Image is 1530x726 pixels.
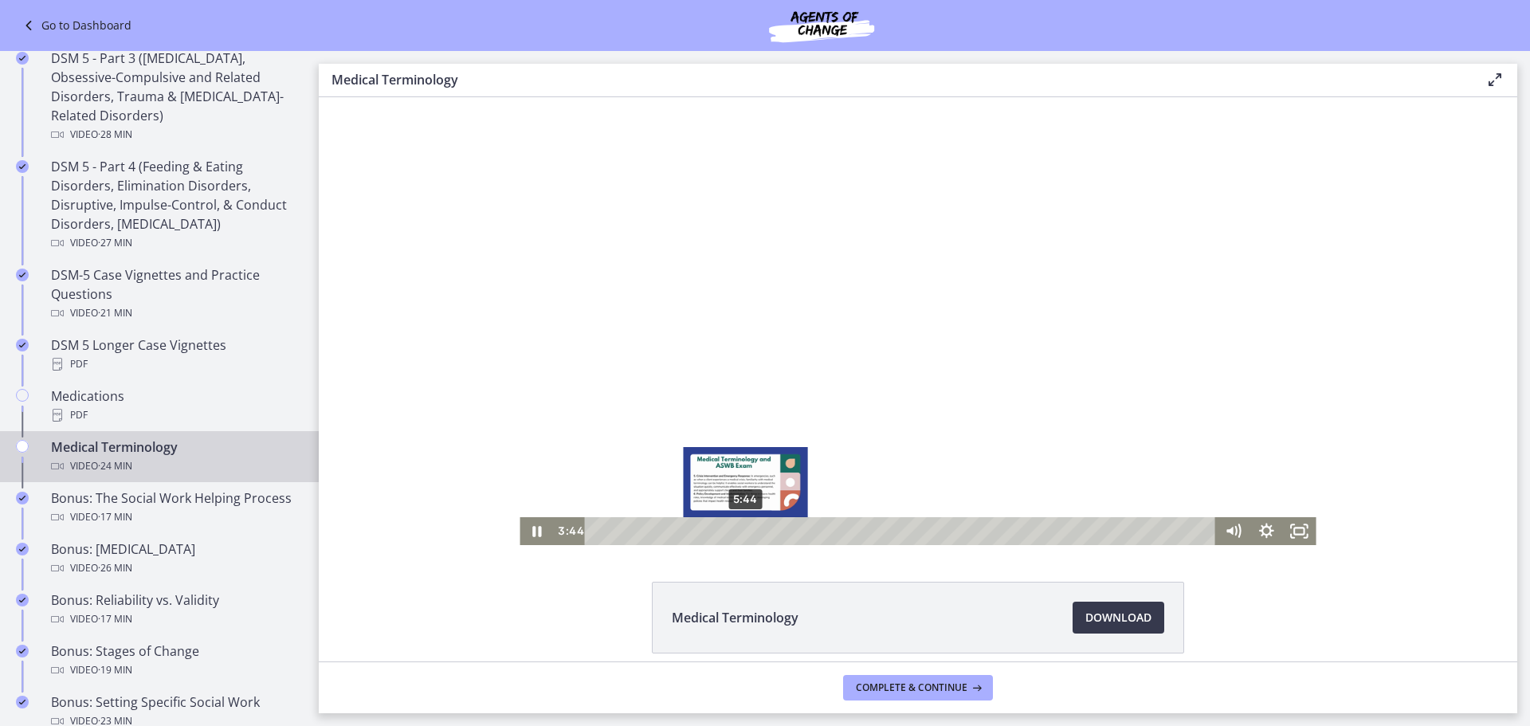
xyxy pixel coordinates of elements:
div: Video [51,125,300,144]
i: Completed [16,52,29,65]
span: · 19 min [98,661,132,680]
div: Video [51,457,300,476]
div: DSM 5 - Part 3 ([MEDICAL_DATA], Obsessive-Compulsive and Related Disorders, Trauma & [MEDICAL_DAT... [51,49,300,144]
a: Download [1073,602,1164,634]
i: Completed [16,594,29,606]
div: Video [51,508,300,527]
div: Video [51,304,300,323]
i: Completed [16,645,29,657]
div: Video [51,661,300,680]
i: Completed [16,543,29,555]
i: Completed [16,492,29,504]
div: DSM 5 - Part 4 (Feeding & Eating Disorders, Elimination Disorders, Disruptive, Impulse-Control, &... [51,157,300,253]
i: Completed [16,339,29,351]
span: · 28 min [98,125,132,144]
div: Video [51,610,300,629]
span: · 17 min [98,508,132,527]
div: Video [51,233,300,253]
span: · 27 min [98,233,132,253]
span: · 26 min [98,559,132,578]
button: Complete & continue [843,675,993,700]
div: Medications [51,387,300,425]
div: Video [51,559,300,578]
span: · 21 min [98,304,132,323]
span: Medical Terminology [672,608,798,627]
div: PDF [51,355,300,374]
i: Completed [16,269,29,281]
div: Bonus: The Social Work Helping Process [51,489,300,527]
img: Agents of Change [726,6,917,45]
h3: Medical Terminology [331,70,1460,89]
div: PDF [51,406,300,425]
i: Completed [16,696,29,708]
span: Download [1085,608,1151,627]
div: Bonus: Reliability vs. Validity [51,591,300,629]
iframe: Video Lesson [319,97,1517,545]
div: Bonus: [MEDICAL_DATA] [51,540,300,578]
i: Completed [16,160,29,173]
div: Bonus: Stages of Change [51,642,300,680]
button: Fullscreen [964,420,998,448]
div: DSM 5 Longer Case Vignettes [51,336,300,374]
button: Show settings menu [931,420,964,448]
button: Mute [898,420,932,448]
div: DSM-5 Case Vignettes and Practice Questions [51,265,300,323]
div: Medical Terminology [51,438,300,476]
span: Complete & continue [856,681,967,694]
span: · 24 min [98,457,132,476]
a: Go to Dashboard [19,16,131,35]
span: · 17 min [98,610,132,629]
